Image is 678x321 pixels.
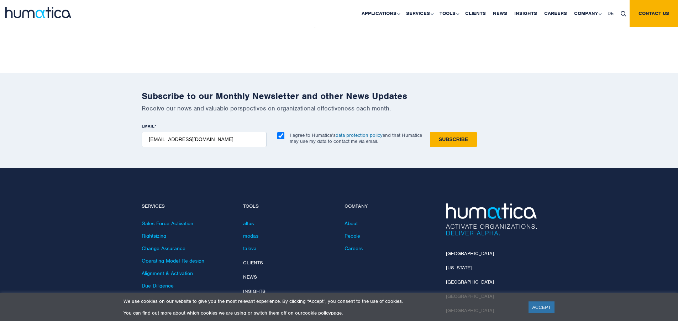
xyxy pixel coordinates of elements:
[243,288,266,294] a: Insights
[243,260,263,266] a: Clients
[446,250,494,257] a: [GEOGRAPHIC_DATA]
[243,233,258,239] a: modas
[243,274,257,280] a: News
[142,258,204,264] a: Operating Model Re-design
[446,265,472,271] a: [US_STATE]
[142,132,267,147] input: name@company.com
[243,203,334,209] h4: Tools
[243,245,257,252] a: taleva
[621,11,626,16] img: search_icon
[123,298,520,304] p: We use cookies on our website to give you the most relevant experience. By clicking “Accept”, you...
[142,104,537,112] p: Receive our news and valuable perspectives on organizational effectiveness each month.
[142,123,154,129] span: EMAIL
[446,203,537,235] img: Humatica
[5,7,71,18] img: logo
[345,203,435,209] h4: Company
[446,279,494,285] a: [GEOGRAPHIC_DATA]
[142,283,174,289] a: Due Diligence
[142,245,185,252] a: Change Assurance
[303,310,331,316] a: cookie policy
[142,90,537,102] h2: Subscribe to our Monthly Newsletter and other News Updates
[430,132,477,147] input: Subscribe
[277,132,284,139] input: I agree to Humatica’sdata protection policyand that Humatica may use my data to contact me via em...
[608,10,614,16] span: DE
[529,301,555,313] a: ACCEPT
[243,220,254,227] a: altus
[142,233,166,239] a: Rightsizing
[345,245,363,252] a: Careers
[142,220,193,227] a: Sales Force Activation
[336,132,383,138] a: data protection policy
[345,220,358,227] a: About
[123,310,520,316] p: You can find out more about which cookies we are using or switch them off on our page.
[345,233,360,239] a: People
[142,203,232,209] h4: Services
[142,270,193,276] a: Alignment & Activation
[290,132,422,144] p: I agree to Humatica’s and that Humatica may use my data to contact me via email.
